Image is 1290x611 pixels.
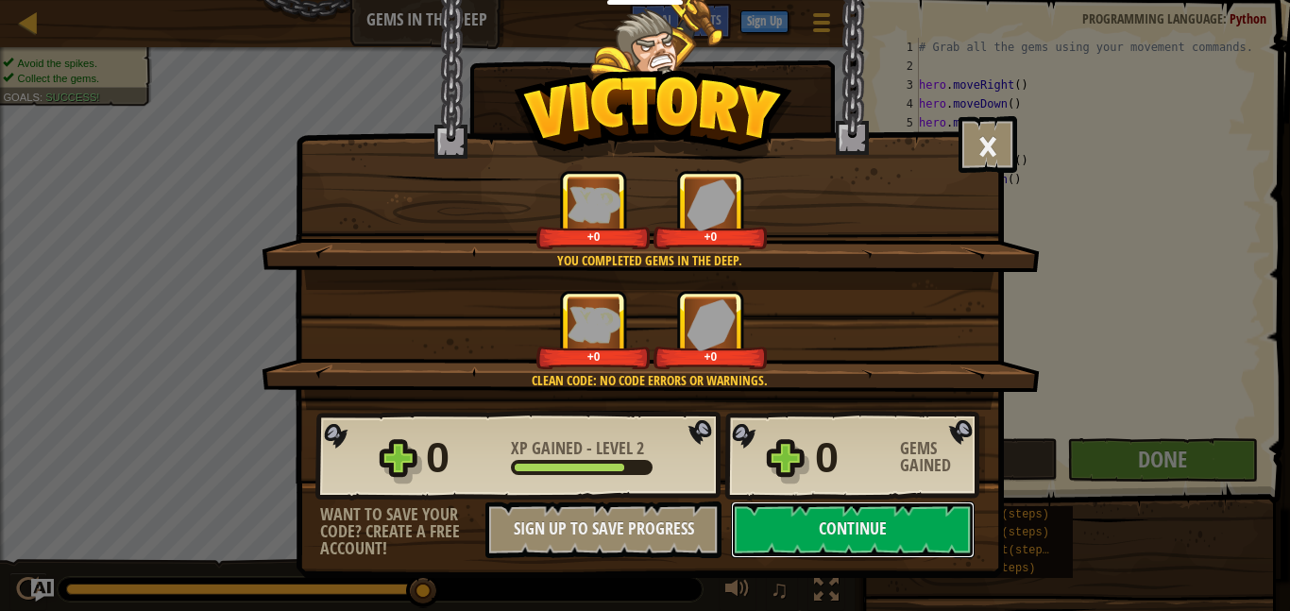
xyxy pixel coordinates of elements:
[320,506,485,557] div: Want to save your code? Create a free account!
[514,70,792,164] img: Victory
[687,178,736,230] img: Gems Gained
[511,440,644,457] div: -
[351,371,947,390] div: Clean code: no code errors or warnings.
[540,349,647,364] div: +0
[426,428,500,488] div: 0
[637,436,644,460] span: 2
[592,436,637,460] span: Level
[900,440,985,474] div: Gems Gained
[351,251,947,270] div: You completed Gems in the Deep.
[687,298,736,350] img: Gems Gained
[485,501,721,558] button: Sign Up to Save Progress
[568,186,620,223] img: XP Gained
[657,349,764,364] div: +0
[959,116,1017,173] button: ×
[511,436,586,460] span: XP Gained
[815,428,889,488] div: 0
[540,229,647,244] div: +0
[657,229,764,244] div: +0
[568,306,620,343] img: XP Gained
[731,501,975,558] button: Continue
